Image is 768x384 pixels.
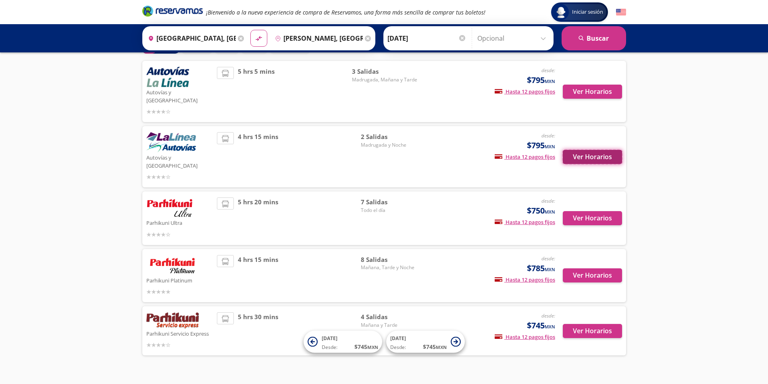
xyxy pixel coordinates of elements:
[495,218,555,226] span: Hasta 12 pagos fijos
[569,8,606,16] span: Iniciar sesión
[146,152,213,170] p: Autovías y [GEOGRAPHIC_DATA]
[238,197,278,239] span: 5 hrs 20 mins
[541,312,555,319] em: desde:
[495,88,555,95] span: Hasta 12 pagos fijos
[145,28,236,48] input: Buscar Origen
[146,312,199,328] img: Parhikuni Servicio Express
[352,76,417,83] span: Madrugada, Mañana y Tarde
[322,335,337,342] span: [DATE]
[527,320,555,332] span: $745
[563,268,622,282] button: Ver Horarios
[527,205,555,217] span: $750
[361,207,417,214] span: Todo el día
[423,342,447,351] span: $ 745
[361,197,417,207] span: 7 Salidas
[495,276,555,283] span: Hasta 12 pagos fijos
[541,67,555,74] em: desde:
[206,8,485,16] em: ¡Bienvenido a la nueva experiencia de compra de Reservamos, una forma más sencilla de comprar tus...
[386,331,465,353] button: [DATE]Desde:$745MXN
[436,344,447,350] small: MXN
[495,333,555,340] span: Hasta 12 pagos fijos
[563,150,622,164] button: Ver Horarios
[541,255,555,262] em: desde:
[361,312,417,322] span: 4 Salidas
[563,85,622,99] button: Ver Horarios
[563,211,622,225] button: Ver Horarios
[361,264,417,271] span: Mañana, Tarde y Noche
[304,331,382,353] button: [DATE]Desde:$745MXN
[545,143,555,149] small: MXN
[541,197,555,204] em: desde:
[238,312,278,349] span: 5 hrs 30 mins
[545,78,555,84] small: MXN
[146,275,213,285] p: Parhikuni Platinum
[322,344,337,351] span: Desde:
[616,7,626,17] button: English
[390,344,406,351] span: Desde:
[361,132,417,141] span: 2 Salidas
[495,153,555,160] span: Hasta 12 pagos fijos
[527,74,555,86] span: $795
[352,67,417,76] span: 3 Salidas
[545,324,555,330] small: MXN
[142,5,203,17] i: Brand Logo
[477,28,549,48] input: Opcional
[146,255,199,275] img: Parhikuni Platinum
[367,344,378,350] small: MXN
[527,139,555,152] span: $795
[527,262,555,274] span: $785
[541,132,555,139] em: desde:
[545,266,555,272] small: MXN
[146,87,213,104] p: Autovías y [GEOGRAPHIC_DATA]
[238,255,278,297] span: 4 hrs 15 mins
[146,197,193,218] img: Parhikuni Ultra
[238,67,275,116] span: 5 hrs 5 mins
[361,255,417,264] span: 8 Salidas
[387,28,466,48] input: Elegir Fecha
[146,218,213,227] p: Parhikuni Ultra
[238,132,278,181] span: 4 hrs 15 mins
[142,5,203,19] a: Brand Logo
[563,324,622,338] button: Ver Horarios
[146,132,196,152] img: Autovías y La Línea
[361,322,417,329] span: Mañana y Tarde
[562,26,626,50] button: Buscar
[354,342,378,351] span: $ 745
[390,335,406,342] span: [DATE]
[545,209,555,215] small: MXN
[146,67,189,87] img: Autovías y La Línea
[361,141,417,149] span: Madrugada y Noche
[272,28,363,48] input: Buscar Destino
[146,328,213,338] p: Parhikuni Servicio Express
